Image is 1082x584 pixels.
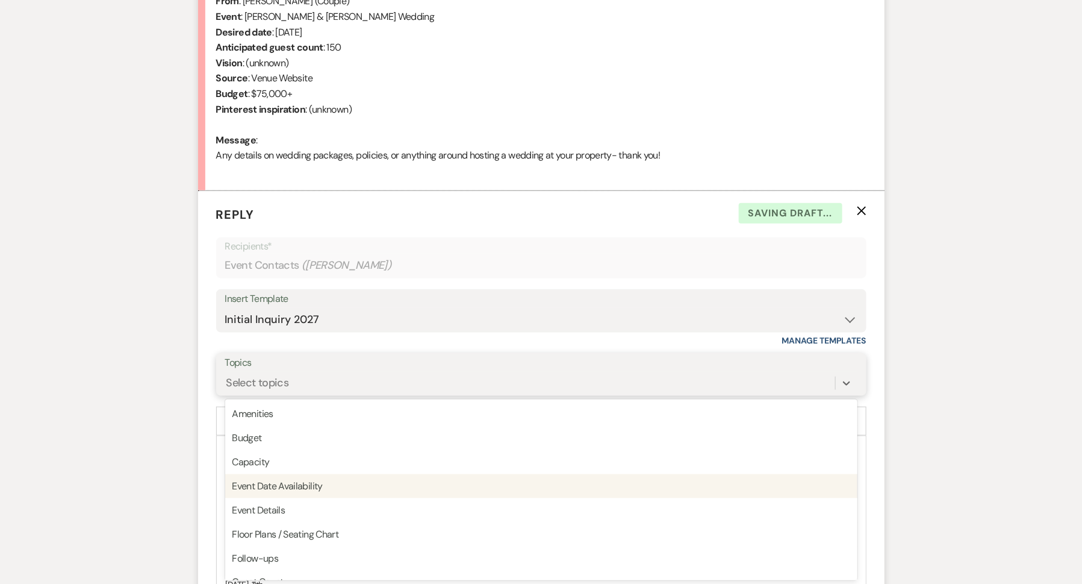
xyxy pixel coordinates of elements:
b: Desired date [216,26,272,39]
span: Saving draft... [739,203,842,224]
b: Budget [216,87,248,100]
a: Manage Templates [782,335,866,346]
div: Insert Template [225,290,857,308]
p: Recipients* [225,239,857,254]
b: Pinterest inspiration [216,103,306,116]
b: Anticipated guest count [216,41,323,54]
div: Capacity [225,450,857,474]
div: Event Contacts [225,254,857,277]
b: Source [216,72,248,84]
b: Vision [216,57,243,69]
span: Reply [216,207,255,222]
div: Floor Plans / Seating Chart [225,523,857,547]
div: Follow-ups [225,547,857,571]
div: Amenities [225,402,857,426]
b: Message [216,134,257,146]
div: Event Date Availability [225,474,857,498]
div: Select topics [226,375,289,391]
span: ( [PERSON_NAME] ) [302,257,392,274]
div: Budget [225,426,857,450]
b: Event [216,10,241,23]
div: Event Details [225,498,857,523]
label: Topics [225,354,857,372]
